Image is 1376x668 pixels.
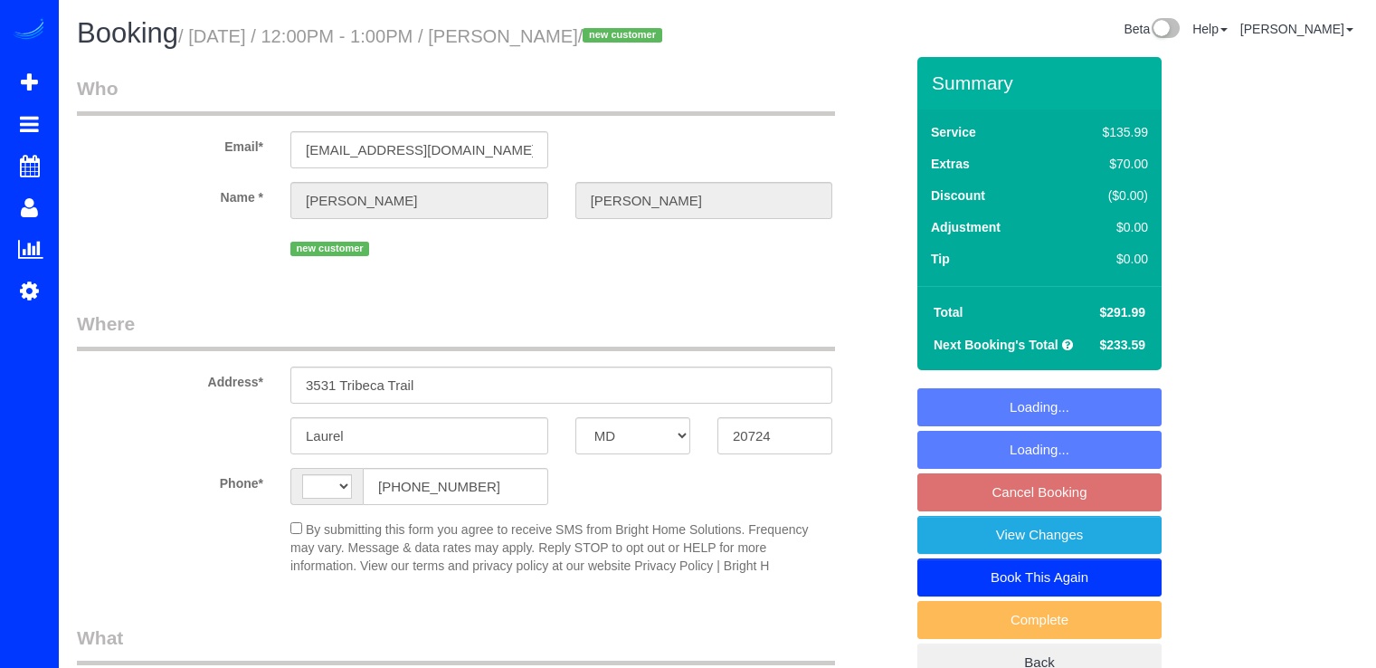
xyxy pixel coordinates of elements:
[1064,250,1148,268] div: $0.00
[290,417,548,454] input: City*
[1099,305,1145,320] span: $291.99
[290,182,548,219] input: First Name*
[931,123,976,141] label: Service
[77,625,835,665] legend: What
[934,305,963,320] strong: Total
[290,522,808,573] span: By submitting this form you agree to receive SMS from Bright Home Solutions. Frequency may vary. ...
[583,28,661,43] span: new customer
[363,468,548,505] input: Phone*
[931,155,970,173] label: Extras
[63,131,277,156] label: Email*
[932,72,1153,93] h3: Summary
[1064,123,1148,141] div: $135.99
[717,417,832,454] input: Zip Code*
[1064,186,1148,205] div: ($0.00)
[77,17,178,49] span: Booking
[1099,338,1145,352] span: $233.59
[931,250,950,268] label: Tip
[1064,218,1148,236] div: $0.00
[1064,155,1148,173] div: $70.00
[1240,22,1353,36] a: [PERSON_NAME]
[1192,22,1228,36] a: Help
[578,26,668,46] span: /
[290,242,369,256] span: new customer
[917,516,1162,554] a: View Changes
[77,310,835,351] legend: Where
[77,75,835,116] legend: Who
[917,558,1162,596] a: Book This Again
[931,186,985,205] label: Discount
[934,338,1058,352] strong: Next Booking's Total
[1150,18,1180,42] img: New interface
[63,182,277,206] label: Name *
[11,18,47,43] img: Automaid Logo
[290,131,548,168] input: Email*
[575,182,833,219] input: Last Name*
[1124,22,1180,36] a: Beta
[63,367,277,391] label: Address*
[178,26,668,46] small: / [DATE] / 12:00PM - 1:00PM / [PERSON_NAME]
[931,218,1001,236] label: Adjustment
[63,468,277,492] label: Phone*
